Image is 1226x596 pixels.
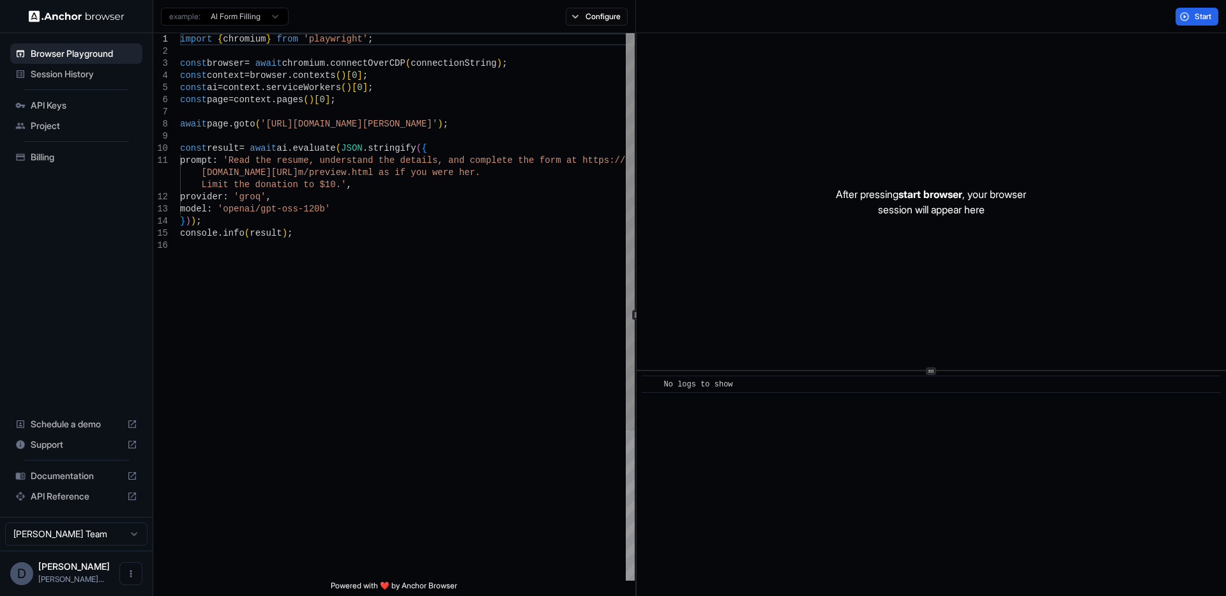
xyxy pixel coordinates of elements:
[229,119,234,129] span: .
[180,119,207,129] span: await
[31,490,122,503] span: API Reference
[261,119,437,129] span: '[URL][DOMAIN_NAME][PERSON_NAME]'
[153,118,168,130] div: 8
[153,215,168,227] div: 14
[255,119,261,129] span: (
[266,82,341,93] span: serviceWorkers
[250,228,282,238] span: result
[10,466,142,486] div: Documentation
[218,228,223,238] span: .
[341,143,363,153] span: JSON
[153,240,168,252] div: 16
[319,95,324,105] span: 0
[180,70,207,80] span: const
[223,155,491,165] span: 'Read the resume, understand the details, and comp
[357,82,362,93] span: 0
[185,216,190,226] span: )
[250,143,276,153] span: await
[10,43,142,64] div: Browser Playground
[153,142,168,155] div: 10
[368,34,373,44] span: ;
[223,34,266,44] span: chromium
[282,228,287,238] span: )
[245,70,250,80] span: =
[352,82,357,93] span: [
[153,106,168,118] div: 7
[10,414,142,434] div: Schedule a demo
[218,34,223,44] span: {
[330,95,335,105] span: ;
[648,378,655,391] span: ​
[229,95,234,105] span: =
[898,188,962,201] span: start browser
[153,45,168,57] div: 2
[180,204,207,214] span: model
[266,192,271,202] span: ,
[330,58,405,68] span: connectOverCDP
[298,167,481,178] span: m/preview.html as if you were her.
[368,143,416,153] span: stringify
[271,95,276,105] span: .
[169,11,201,22] span: example:
[207,119,229,129] span: page
[31,151,137,164] span: Billing
[261,82,266,93] span: .
[10,562,33,585] div: D
[10,147,142,167] div: Billing
[31,470,122,482] span: Documentation
[1195,11,1213,22] span: Start
[153,70,168,82] div: 4
[331,581,457,596] span: Powered with ❤️ by Anchor Browser
[325,58,330,68] span: .
[223,82,261,93] span: context
[153,57,168,70] div: 3
[153,94,168,106] div: 6
[836,187,1026,217] p: After pressing , your browser session will appear here
[180,95,207,105] span: const
[212,155,217,165] span: :
[29,10,125,22] img: Anchor Logo
[31,418,122,431] span: Schedule a demo
[180,192,223,202] span: provider
[421,143,427,153] span: {
[352,70,357,80] span: 0
[207,70,245,80] span: context
[218,204,330,214] span: 'openai/gpt-oss-120b'
[153,203,168,215] div: 13
[250,70,287,80] span: browser
[119,562,142,585] button: Open menu
[416,143,421,153] span: (
[207,95,229,105] span: page
[276,143,287,153] span: ai
[363,70,368,80] span: ;
[363,82,368,93] span: ]
[314,95,319,105] span: [
[31,99,137,112] span: API Keys
[437,119,443,129] span: )
[38,561,110,572] span: Daniel Huggins
[292,143,335,153] span: evaluate
[443,119,448,129] span: ;
[266,34,271,44] span: }
[180,228,218,238] span: console
[245,228,250,238] span: (
[276,95,303,105] span: pages
[282,58,325,68] span: chromium
[309,95,314,105] span: )
[10,64,142,84] div: Session History
[245,58,250,68] span: =
[153,33,168,45] div: 1
[234,119,255,129] span: goto
[10,486,142,507] div: API Reference
[223,228,245,238] span: info
[411,58,496,68] span: connectionString
[153,191,168,203] div: 12
[346,70,351,80] span: [
[325,95,330,105] span: ]
[223,192,228,202] span: :
[292,70,335,80] span: contexts
[287,228,292,238] span: ;
[502,58,507,68] span: ;
[239,143,244,153] span: =
[368,82,373,93] span: ;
